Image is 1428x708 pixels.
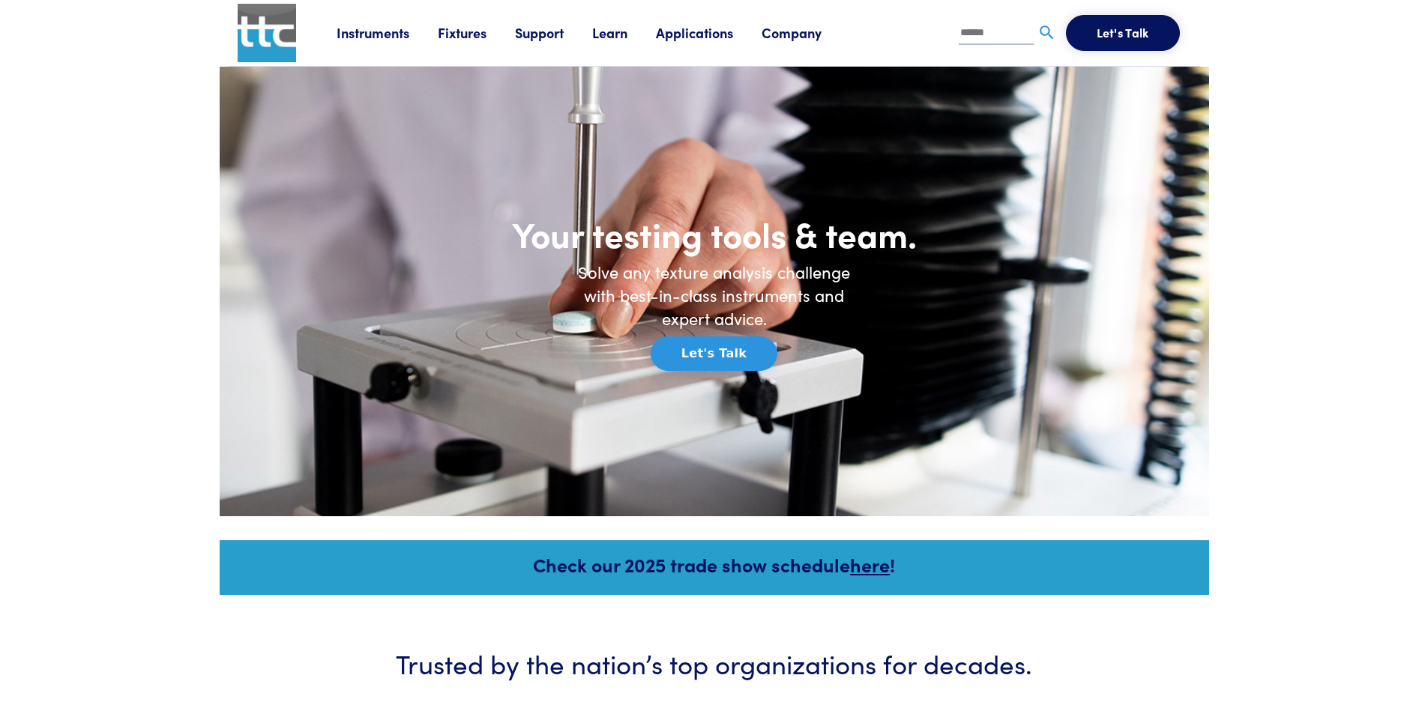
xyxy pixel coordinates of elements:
h6: Solve any texture analysis challenge with best-in-class instruments and expert advice. [564,261,864,330]
h3: Trusted by the nation’s top organizations for decades. [265,644,1164,681]
button: Let's Talk [651,336,777,371]
h5: Check our 2025 trade show schedule ! [240,551,1189,578]
button: Let's Talk [1066,15,1180,51]
a: here [850,551,890,578]
img: ttc_logo_1x1_v1.0.png [238,4,296,62]
a: Fixtures [438,23,515,42]
a: Applications [656,23,762,42]
a: Learn [592,23,656,42]
a: Company [762,23,850,42]
h1: Your testing tools & team. [415,212,1014,255]
a: Instruments [337,23,438,42]
a: Support [515,23,592,42]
